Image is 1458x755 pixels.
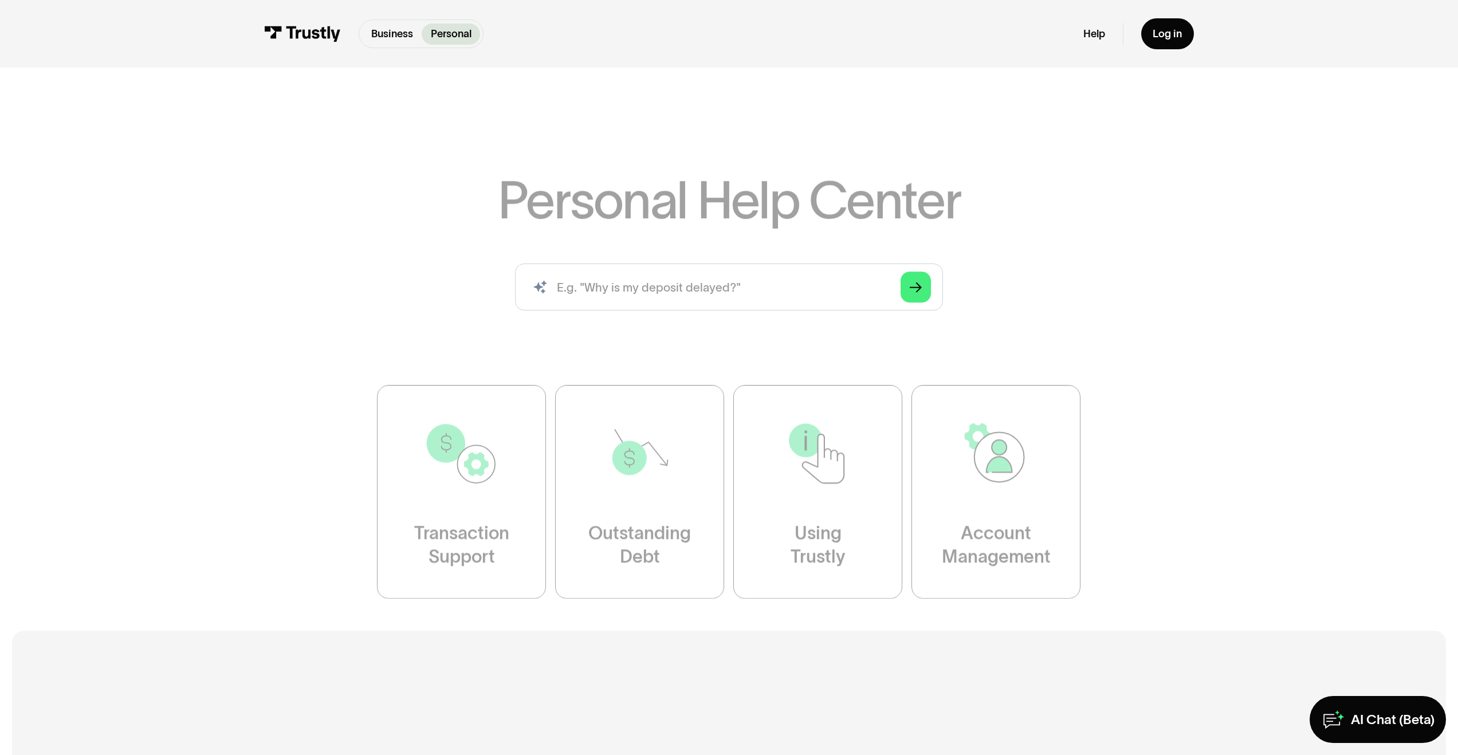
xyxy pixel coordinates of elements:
[414,521,509,568] div: Transaction Support
[498,174,961,226] h1: Personal Help Center
[515,264,943,310] input: search
[942,521,1051,568] div: Account Management
[362,23,422,45] a: Business
[1083,27,1105,41] a: Help
[555,385,724,599] a: OutstandingDebt
[911,385,1080,599] a: AccountManagement
[264,26,341,42] img: Trustly Logo
[377,385,546,599] a: TransactionSupport
[588,521,691,568] div: Outstanding Debt
[1141,18,1194,49] a: Log in
[431,26,471,42] p: Personal
[371,26,413,42] p: Business
[422,23,480,45] a: Personal
[733,385,902,599] a: UsingTrustly
[1153,27,1182,41] div: Log in
[1310,696,1447,743] a: AI Chat (Beta)
[791,521,845,568] div: Using Trustly
[1351,711,1435,728] div: AI Chat (Beta)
